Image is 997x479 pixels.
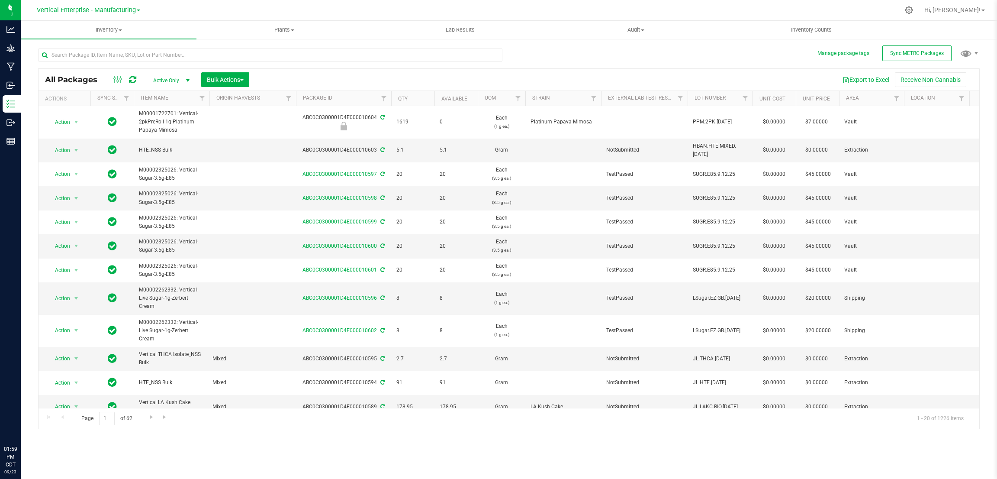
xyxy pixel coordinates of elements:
span: Audit [548,26,723,34]
span: Inventory [21,26,196,34]
span: NotSubmitted [606,355,682,363]
p: 09/23 [4,469,17,475]
span: 91 [440,379,473,387]
span: 2.7 [396,355,429,363]
span: Vertical Enterprise - Manufacturing [37,6,136,14]
button: Receive Non-Cannabis [895,72,966,87]
div: Manage settings [904,6,914,14]
p: (1 g ea.) [483,122,520,130]
td: $0.00000 [753,395,796,419]
span: Vault [844,170,899,178]
span: Extraction [844,379,899,387]
span: select [71,116,82,128]
span: 91 [396,379,429,387]
span: 20 [440,170,473,178]
span: 20 [440,266,473,274]
a: ABC0C0300001D4E000010600 [302,243,377,249]
span: In Sync [108,192,117,204]
span: 5.1 [440,146,473,154]
span: M00002325026: Vertical-Sugar-3.5g-E85 [139,166,204,182]
span: In Sync [108,264,117,276]
span: 8 [440,327,473,335]
span: Sync from Compliance System [379,267,385,273]
span: SUGR.E85.9.12.25 [693,242,747,250]
span: In Sync [108,324,117,337]
span: Vertical THCA Isolate_NSS Bulk [139,350,204,367]
p: (3.5 g ea.) [483,270,520,278]
span: Shipping [844,294,899,302]
span: 20 [440,194,473,202]
span: SUGR.E85.9.12.25 [693,218,747,226]
a: Inventory Counts [724,21,899,39]
span: Extraction [844,146,899,154]
span: select [71,377,82,389]
a: Strain [532,95,550,101]
a: Filter [119,91,134,106]
span: Action [47,144,71,156]
span: TestPassed [606,327,682,335]
span: $20.00000 [801,324,835,337]
span: Action [47,240,71,252]
a: Lab Results [372,21,548,39]
td: $0.00000 [753,210,796,234]
span: TestPassed [606,194,682,202]
span: Action [47,216,71,228]
div: Value 1: Mixed [212,379,293,387]
span: HBAN.HTE.MIXED.[DATE] [693,142,747,159]
input: 1 [99,412,115,425]
p: (1 g ea.) [483,330,520,339]
span: Gram [483,403,520,411]
a: Available [441,96,467,102]
p: (3.5 g ea.) [483,198,520,207]
span: $0.00000 [801,144,832,156]
a: Filter [282,91,296,106]
span: PPM.2PK.[DATE] [693,118,747,126]
iframe: Resource center unread badge [26,408,36,419]
span: LSugar.EZ.GB.[DATE] [693,327,747,335]
span: Each [483,214,520,230]
span: 20 [440,242,473,250]
span: TestPassed [606,242,682,250]
button: Bulk Actions [201,72,249,87]
span: Each [483,166,520,182]
input: Search Package ID, Item Name, SKU, Lot or Part Number... [38,49,502,61]
a: Filter [511,91,525,106]
a: Filter [955,91,969,106]
span: Vault [844,242,899,250]
span: Vault [844,218,899,226]
span: Each [483,190,520,206]
a: ABC0C0300001D4E000010599 [302,219,377,225]
span: $45.00000 [801,264,835,276]
span: TestPassed [606,218,682,226]
span: SUGR.E85.9.12.25 [693,170,747,178]
a: Unit Price [803,96,830,102]
a: ABC0C0300001D4E000010597 [302,171,377,177]
span: select [71,240,82,252]
span: $45.00000 [801,168,835,181]
td: $0.00000 [753,315,796,347]
span: Action [47,292,71,304]
span: All Packages [45,75,106,84]
button: Export to Excel [837,72,895,87]
span: Each [483,290,520,307]
td: $0.00000 [753,162,796,186]
a: Audit [548,21,724,39]
a: UOM [485,95,496,101]
div: ABC0C0300001D4E000010589 [295,403,392,411]
a: Filter [195,91,209,106]
span: Gram [483,379,520,387]
span: JL.HTE.[DATE] [693,379,747,387]
a: Sync Status [97,95,131,101]
span: TestPassed [606,266,682,274]
span: Sync from Compliance System [379,243,385,249]
span: Each [483,238,520,254]
span: 20 [440,218,473,226]
span: M00002325026: Vertical-Sugar-3.5g-E85 [139,214,204,230]
span: Sync from Compliance System [379,295,385,301]
span: $45.00000 [801,192,835,204]
span: Platinum Papaya Mimosa [531,118,596,126]
span: select [71,168,82,180]
span: In Sync [108,353,117,365]
span: LSugar.EZ.GB.[DATE] [693,294,747,302]
span: select [71,353,82,365]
